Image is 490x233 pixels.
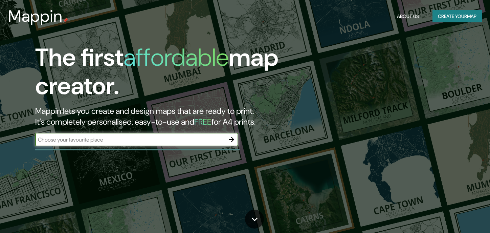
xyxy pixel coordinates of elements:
[35,106,280,127] h2: Mappin lets you create and design maps that are ready to print. It's completely personalised, eas...
[8,7,63,26] h3: Mappin
[124,42,229,73] h1: affordable
[394,10,422,23] button: About Us
[63,18,68,23] img: mappin-pin
[194,116,211,127] h5: FREE
[35,43,280,106] h1: The first map creator.
[35,136,225,144] input: Choose your favourite place
[432,10,482,23] button: Create yourmap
